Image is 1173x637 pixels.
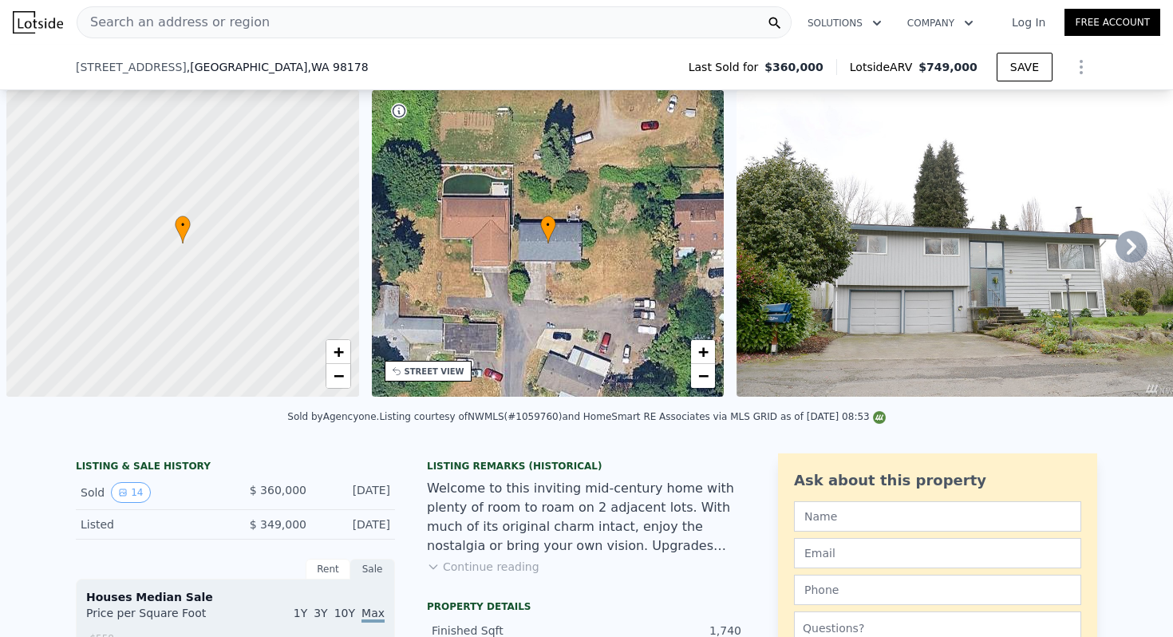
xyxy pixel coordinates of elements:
[895,9,986,38] button: Company
[175,218,191,232] span: •
[333,366,343,386] span: −
[997,53,1053,81] button: SAVE
[333,342,343,362] span: +
[698,366,709,386] span: −
[175,216,191,243] div: •
[794,469,1081,492] div: Ask about this property
[361,607,385,623] span: Max
[691,364,715,388] a: Zoom out
[294,607,307,619] span: 1Y
[405,366,464,378] div: STREET VIEW
[81,482,223,503] div: Sold
[111,482,150,503] button: View historical data
[379,411,885,422] div: Listing courtesy of NWMLS (#1059760) and HomeSmart RE Associates via MLS GRID as of [DATE] 08:53
[187,59,369,75] span: , [GEOGRAPHIC_DATA]
[314,607,327,619] span: 3Y
[691,340,715,364] a: Zoom in
[250,484,306,497] span: $ 360,000
[86,605,235,631] div: Price per Square Foot
[540,218,556,232] span: •
[873,411,886,424] img: NWMLS Logo
[319,516,390,532] div: [DATE]
[350,559,395,580] div: Sale
[76,59,187,75] span: [STREET_ADDRESS]
[77,13,270,32] span: Search an address or region
[306,559,350,580] div: Rent
[427,479,746,556] div: Welcome to this inviting mid-century home with plenty of room to roam on 2 adjacent lots. With mu...
[427,559,539,575] button: Continue reading
[1065,51,1097,83] button: Show Options
[795,9,895,38] button: Solutions
[81,516,223,532] div: Listed
[794,575,1081,605] input: Phone
[850,59,918,75] span: Lotside ARV
[427,600,746,613] div: Property details
[764,59,823,75] span: $360,000
[287,411,379,422] div: Sold by Agencyone .
[334,607,355,619] span: 10Y
[427,460,746,473] div: Listing Remarks (Historical)
[993,14,1064,30] a: Log In
[326,340,350,364] a: Zoom in
[13,11,63,34] img: Lotside
[76,460,395,476] div: LISTING & SALE HISTORY
[326,364,350,388] a: Zoom out
[307,61,368,73] span: , WA 98178
[250,518,306,531] span: $ 349,000
[918,61,977,73] span: $749,000
[698,342,709,362] span: +
[794,501,1081,532] input: Name
[689,59,765,75] span: Last Sold for
[86,589,385,605] div: Houses Median Sale
[794,538,1081,568] input: Email
[540,216,556,243] div: •
[1064,9,1160,36] a: Free Account
[319,482,390,503] div: [DATE]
